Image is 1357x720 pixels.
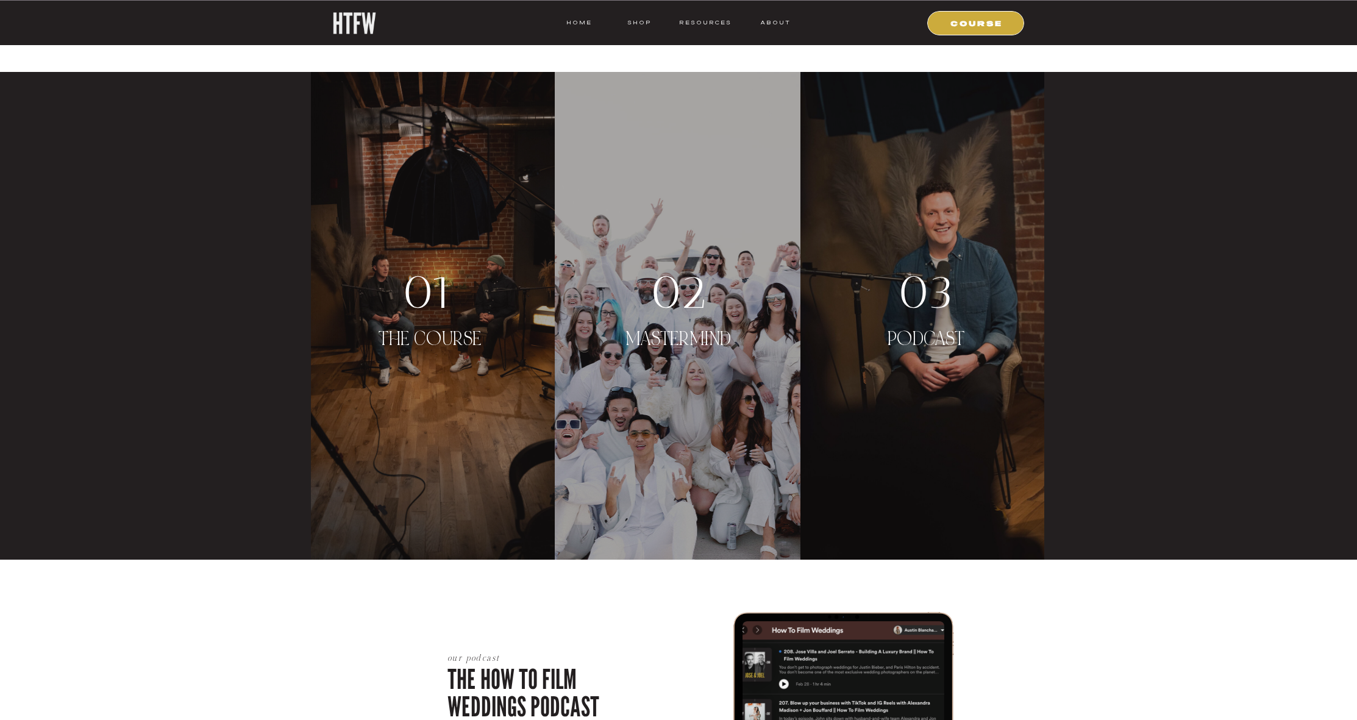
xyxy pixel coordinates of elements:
a: 02 [627,269,730,315]
a: THE COURSE [366,328,494,374]
a: ABOUT [760,17,791,28]
a: 03 [874,269,978,315]
a: HOME [566,17,592,28]
p: our podcast [447,652,679,663]
a: resources [675,17,732,28]
a: MASTERMIND [613,328,744,374]
a: 01 [376,269,480,315]
a: COURSE [935,17,1018,28]
a: PODCAST [874,328,978,374]
a: shop [615,17,663,28]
